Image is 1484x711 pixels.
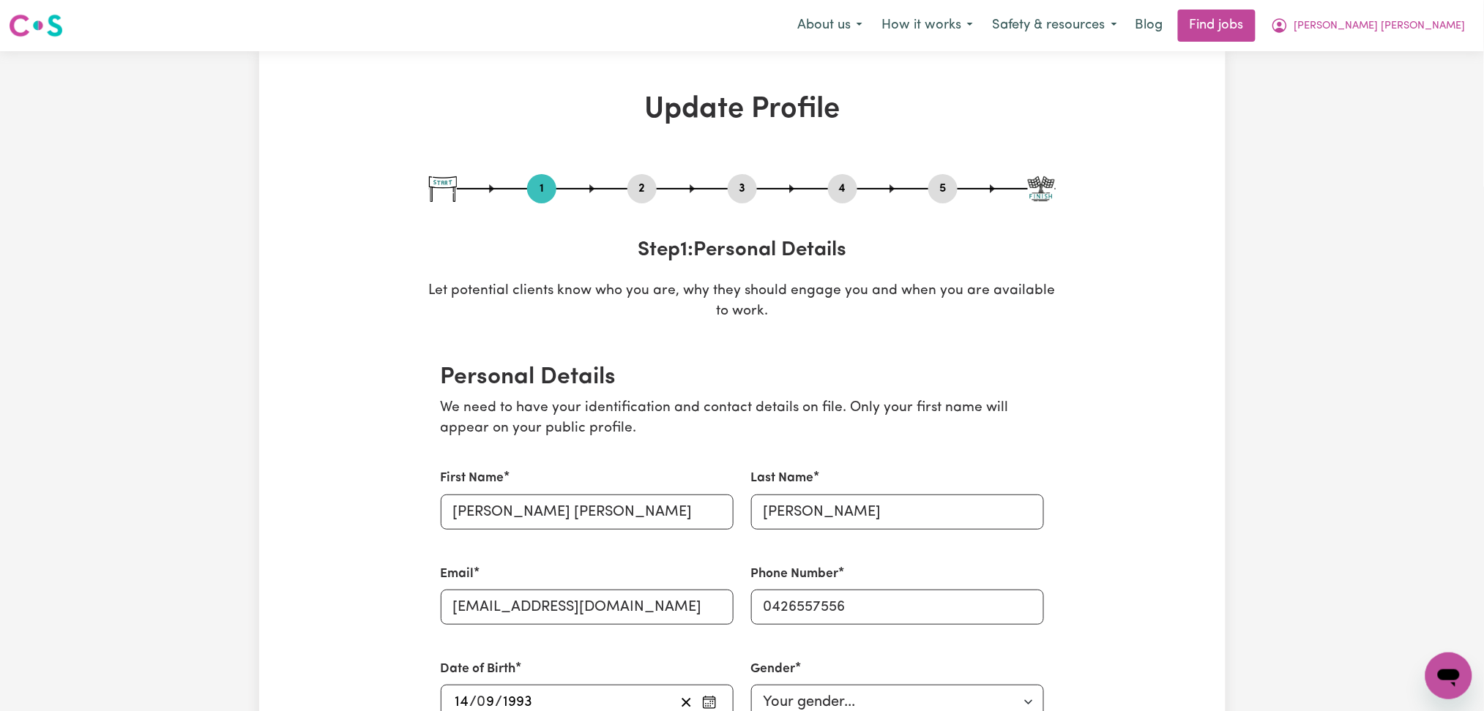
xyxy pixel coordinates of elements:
[429,92,1056,127] h1: Update Profile
[1127,10,1172,42] a: Blog
[441,364,1044,391] h2: Personal Details
[429,238,1056,263] h3: Step 1 : Personal Details
[788,10,872,41] button: About us
[527,179,556,198] button: Go to step 1
[1425,652,1472,699] iframe: Button to launch messaging window
[1178,10,1256,42] a: Find jobs
[441,565,474,584] label: Email
[9,12,63,39] img: Careseekers logo
[9,9,63,42] a: Careseekers logo
[441,469,504,488] label: First Name
[627,179,657,198] button: Go to step 2
[441,660,516,679] label: Date of Birth
[496,694,503,710] span: /
[983,10,1127,41] button: Safety & resources
[728,179,757,198] button: Go to step 3
[751,565,839,584] label: Phone Number
[441,398,1044,440] p: We need to have your identification and contact details on file. Only your first name will appear...
[470,694,477,710] span: /
[928,179,958,198] button: Go to step 5
[1261,10,1475,41] button: My Account
[1294,18,1466,34] span: [PERSON_NAME] [PERSON_NAME]
[828,179,857,198] button: Go to step 4
[751,660,796,679] label: Gender
[477,695,486,710] span: 0
[751,469,814,488] label: Last Name
[872,10,983,41] button: How it works
[429,281,1056,323] p: Let potential clients know who you are, why they should engage you and when you are available to ...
